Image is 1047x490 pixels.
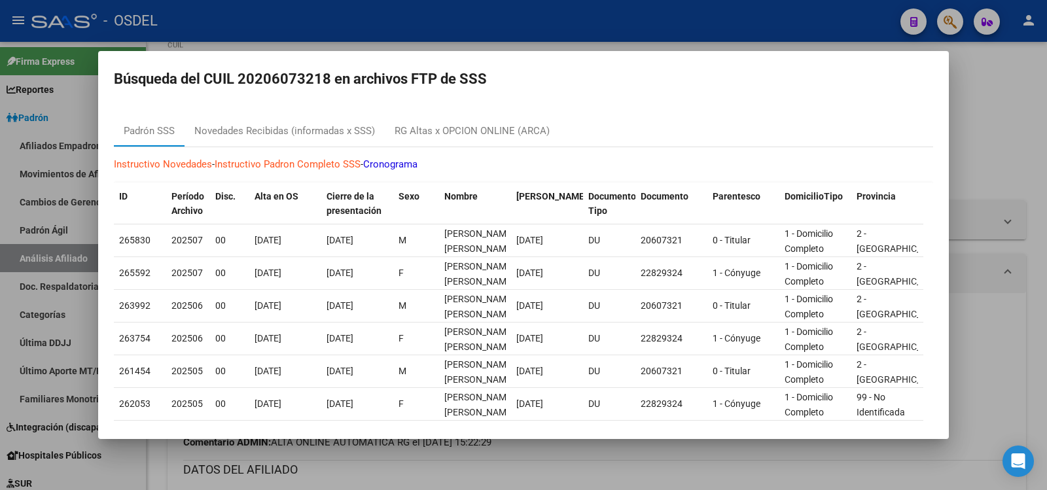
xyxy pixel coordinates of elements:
[399,235,406,245] span: M
[785,294,833,319] span: 1 - Domicilio Completo
[588,298,630,313] div: DU
[171,398,203,409] span: 202505
[713,300,751,311] span: 0 - Titular
[444,326,514,352] span: LOVATO MARIA ALEJANDRA
[399,398,404,409] span: F
[255,235,281,245] span: [DATE]
[114,183,166,226] datatable-header-cell: ID
[171,366,203,376] span: 202505
[588,233,630,248] div: DU
[857,359,945,385] span: 2 - [GEOGRAPHIC_DATA]
[713,191,760,201] span: Parentesco
[444,228,514,254] span: PALACIOS ANGEL JAVIER
[119,235,151,245] span: 265830
[194,124,375,139] div: Novedades Recibidas (informadas x SSS)
[255,268,281,278] span: [DATE]
[588,266,630,281] div: DU
[399,300,406,311] span: M
[210,183,249,226] datatable-header-cell: Disc.
[583,183,635,226] datatable-header-cell: Documento Tipo
[779,183,851,226] datatable-header-cell: DomicilioTipo
[516,366,543,376] span: [DATE]
[399,191,419,201] span: Sexo
[171,268,203,278] span: 202507
[641,364,702,379] div: 20607321
[124,124,175,139] div: Padrón SSS
[641,266,702,281] div: 22829324
[215,298,244,313] div: 00
[255,300,281,311] span: [DATE]
[215,396,244,411] div: 00
[249,183,321,226] datatable-header-cell: Alta en OS
[785,326,833,352] span: 1 - Domicilio Completo
[588,331,630,346] div: DU
[641,331,702,346] div: 22829324
[119,268,151,278] span: 265592
[321,183,393,226] datatable-header-cell: Cierre de la presentación
[327,333,353,343] span: [DATE]
[713,333,760,343] span: 1 - Cónyuge
[215,331,244,346] div: 00
[857,326,945,352] span: 2 - [GEOGRAPHIC_DATA]
[327,191,382,217] span: Cierre de la presentación
[641,233,702,248] div: 20607321
[444,294,514,319] span: PALACIOS ANGEL JAVIER
[588,396,630,411] div: DU
[516,398,543,409] span: [DATE]
[215,364,244,379] div: 00
[516,333,543,343] span: [DATE]
[119,300,151,311] span: 263992
[363,158,417,170] a: Cronograma
[399,268,404,278] span: F
[255,398,281,409] span: [DATE]
[516,235,543,245] span: [DATE]
[439,183,511,226] datatable-header-cell: Nombre
[114,67,933,92] h2: Búsqueda del CUIL 20206073218 en archivos FTP de SSS
[785,261,833,287] span: 1 - Domicilio Completo
[516,300,543,311] span: [DATE]
[395,124,550,139] div: RG Altas x OPCION ONLINE (ARCA)
[444,359,514,385] span: PALACIOS ANGEL JAVIER
[1003,446,1034,477] div: Open Intercom Messenger
[119,366,151,376] span: 261454
[707,183,779,226] datatable-header-cell: Parentesco
[713,398,760,409] span: 1 - Cónyuge
[215,266,244,281] div: 00
[444,392,514,417] span: LOVATO MARIA ALEJANDRA
[785,191,843,201] span: DomicilioTipo
[785,228,833,254] span: 1 - Domicilio Completo
[713,268,760,278] span: 1 - Cónyuge
[588,364,630,379] div: DU
[516,268,543,278] span: [DATE]
[327,366,353,376] span: [DATE]
[166,183,210,226] datatable-header-cell: Período Archivo
[393,183,439,226] datatable-header-cell: Sexo
[641,298,702,313] div: 20607321
[399,366,406,376] span: M
[857,392,905,417] span: 99 - No Identificada
[171,300,203,311] span: 202506
[857,294,945,319] span: 2 - [GEOGRAPHIC_DATA]
[114,158,212,170] a: Instructivo Novedades
[399,333,404,343] span: F
[444,261,514,287] span: LOVATO MARIA ALEJANDRA
[255,366,281,376] span: [DATE]
[255,333,281,343] span: [DATE]
[171,235,203,245] span: 202507
[641,191,688,201] span: Documento
[171,333,203,343] span: 202506
[511,183,583,226] datatable-header-cell: Fecha Nac.
[171,191,204,217] span: Período Archivo
[327,268,353,278] span: [DATE]
[641,396,702,411] div: 22829324
[857,191,896,201] span: Provincia
[255,191,298,201] span: Alta en OS
[851,183,923,226] datatable-header-cell: Provincia
[215,191,236,201] span: Disc.
[635,183,707,226] datatable-header-cell: Documento
[119,191,128,201] span: ID
[215,158,361,170] a: Instructivo Padron Completo SSS
[785,392,833,417] span: 1 - Domicilio Completo
[785,359,833,385] span: 1 - Domicilio Completo
[327,398,353,409] span: [DATE]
